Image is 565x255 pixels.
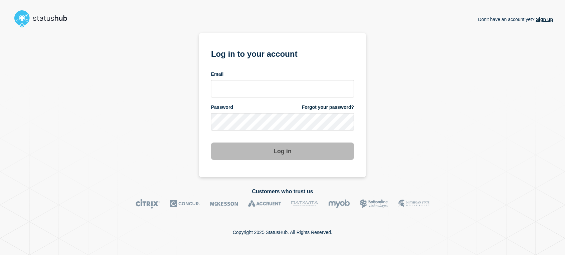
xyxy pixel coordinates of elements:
img: MSU logo [398,199,429,209]
p: Copyright 2025 StatusHub. All Rights Reserved. [233,230,332,235]
h2: Customers who trust us [12,189,553,195]
img: StatusHub logo [12,8,75,29]
a: Sign up [535,17,553,22]
img: McKesson logo [210,199,238,209]
img: DataVita logo [291,199,318,209]
img: Concur logo [170,199,200,209]
img: Accruent logo [248,199,281,209]
span: Password [211,104,233,110]
p: Don't have an account yet? [478,11,553,27]
img: Bottomline logo [360,199,388,209]
h1: Log in to your account [211,47,354,59]
img: myob logo [328,199,350,209]
span: Email [211,71,223,77]
a: Forgot your password? [302,104,354,110]
input: email input [211,80,354,97]
input: password input [211,113,354,131]
button: Log in [211,143,354,160]
img: Citrix logo [136,199,160,209]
